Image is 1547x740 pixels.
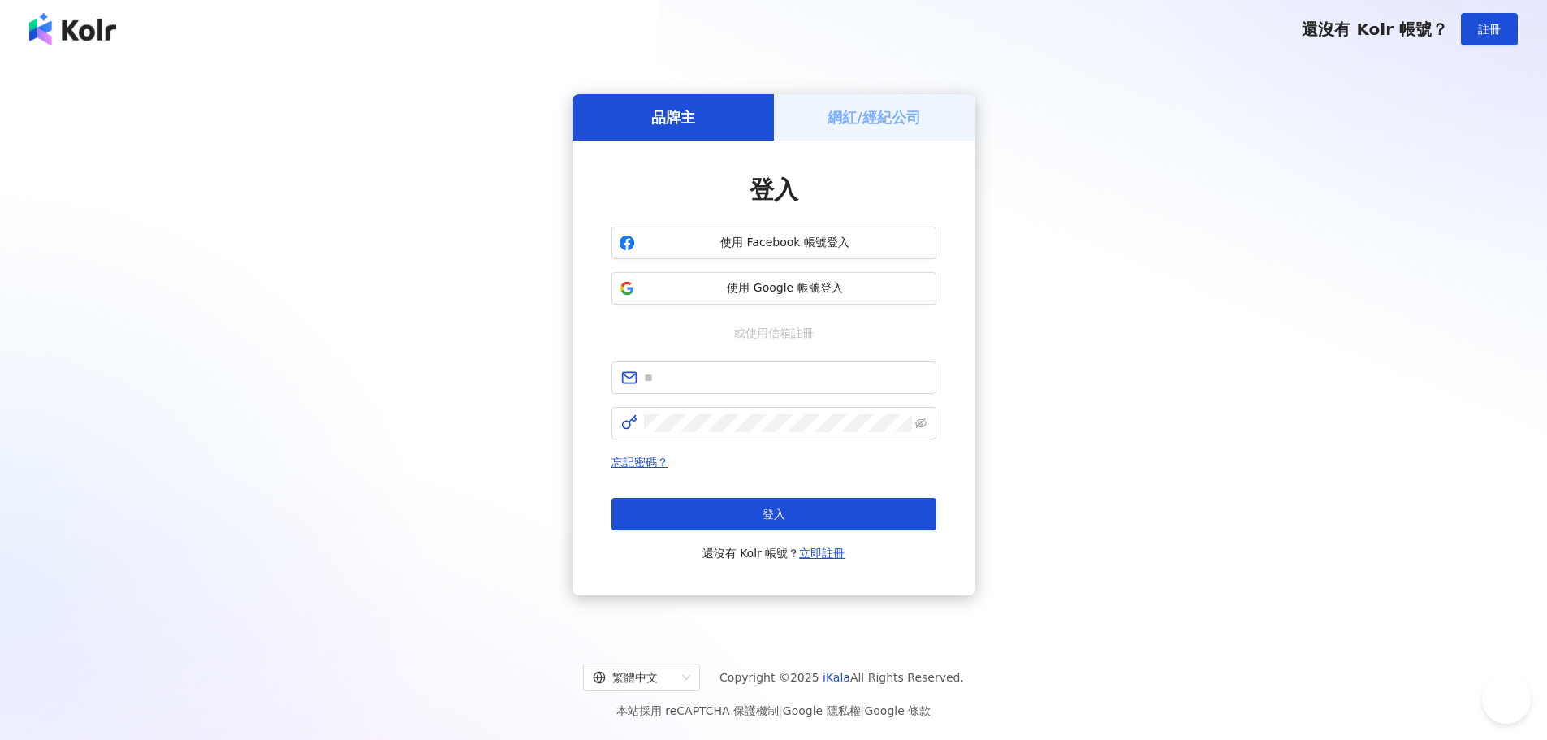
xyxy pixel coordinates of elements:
[861,704,865,717] span: |
[616,701,931,721] span: 本站採用 reCAPTCHA 保護機制
[611,498,936,530] button: 登入
[642,235,929,251] span: 使用 Facebook 帳號登入
[823,671,850,684] a: iKala
[783,704,861,717] a: Google 隱私權
[611,272,936,305] button: 使用 Google 帳號登入
[719,668,964,687] span: Copyright © 2025 All Rights Reserved.
[763,508,785,521] span: 登入
[642,280,929,296] span: 使用 Google 帳號登入
[29,13,116,45] img: logo
[593,664,676,690] div: 繁體中文
[864,704,931,717] a: Google 條款
[702,543,845,563] span: 還沒有 Kolr 帳號？
[723,324,825,342] span: 或使用信箱註冊
[799,547,845,560] a: 立即註冊
[611,456,668,469] a: 忘記密碼？
[1461,13,1518,45] button: 註冊
[779,704,783,717] span: |
[651,107,695,128] h5: 品牌主
[1302,19,1448,39] span: 還沒有 Kolr 帳號？
[750,175,798,204] span: 登入
[611,227,936,259] button: 使用 Facebook 帳號登入
[915,418,927,429] span: eye-invisible
[1478,23,1501,36] span: 註冊
[828,107,921,128] h5: 網紅/經紀公司
[1482,675,1531,724] iframe: Help Scout Beacon - Open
